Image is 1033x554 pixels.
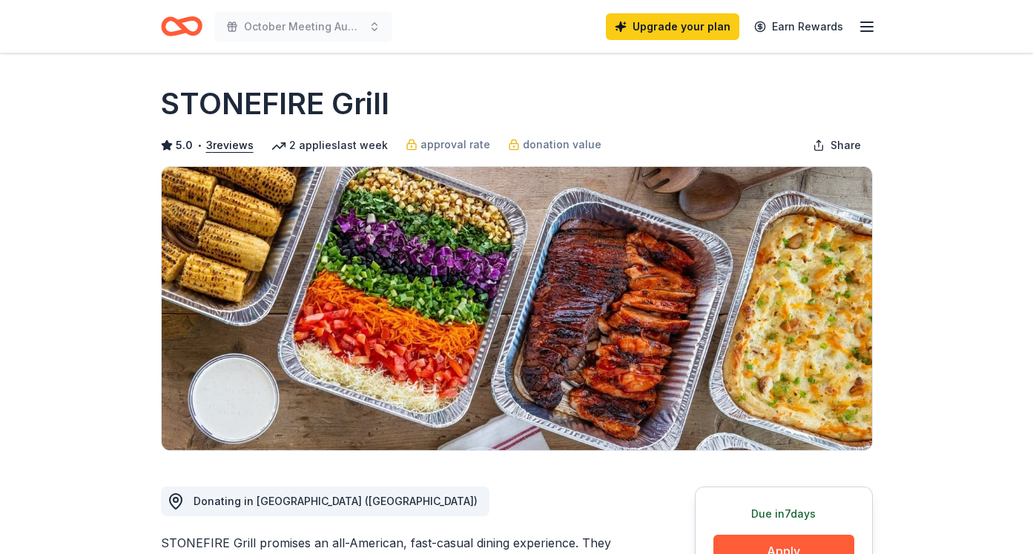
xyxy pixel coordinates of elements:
[161,9,202,44] a: Home
[420,136,490,154] span: approval rate
[801,131,873,160] button: Share
[508,136,601,154] a: donation value
[161,83,389,125] h1: STONEFIRE Grill
[244,18,363,36] span: October Meeting Auction
[162,167,872,450] img: Image for STONEFIRE Grill
[206,136,254,154] button: 3reviews
[194,495,478,507] span: Donating in [GEOGRAPHIC_DATA] ([GEOGRAPHIC_DATA])
[523,136,601,154] span: donation value
[831,136,861,154] span: Share
[713,505,854,523] div: Due in 7 days
[406,136,490,154] a: approval rate
[745,13,852,40] a: Earn Rewards
[176,136,193,154] span: 5.0
[214,12,392,42] button: October Meeting Auction
[606,13,739,40] a: Upgrade your plan
[271,136,388,154] div: 2 applies last week
[197,139,202,151] span: •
